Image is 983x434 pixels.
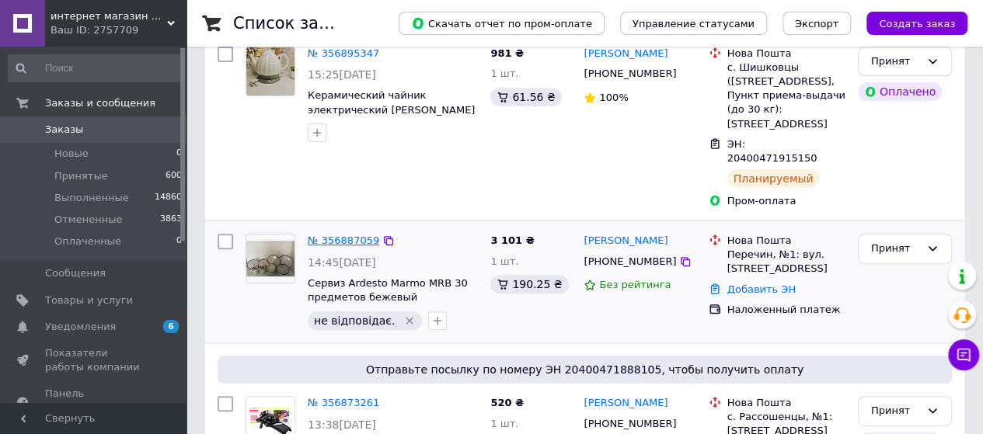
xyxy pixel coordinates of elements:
[45,387,144,415] span: Панель управления
[584,47,668,61] a: [PERSON_NAME]
[727,138,817,165] span: ЭН: 20400471915150
[490,68,518,79] span: 1 шт.
[580,64,679,84] div: [PHONE_NUMBER]
[490,418,518,429] span: 1 шт.
[871,403,920,419] div: Принят
[163,320,179,333] span: 6
[795,18,838,30] span: Экспорт
[490,47,524,59] span: 981 ₴
[727,61,845,131] div: с. Шишковцы ([STREET_ADDRESS], Пункт приема-выдачи (до 30 кг): [STREET_ADDRESS]
[783,12,851,35] button: Экспорт
[54,147,89,161] span: Новые
[851,17,967,29] a: Создать заказ
[246,234,295,283] a: Фото товару
[51,9,167,23] span: интернет магазин Бренд-Посуд
[54,234,121,248] span: Оплаченные
[45,266,106,280] span: Сообщения
[45,346,144,374] span: Показатели работы компании
[866,12,967,35] button: Создать заказ
[308,68,376,81] span: 15:25[DATE]
[948,339,979,370] button: Чат с покупателем
[54,213,122,227] span: Отмененные
[160,213,182,227] span: 3863
[633,18,755,30] span: Управление статусами
[411,16,592,30] span: Скачать отчет по пром-оплате
[871,54,920,70] div: Принят
[490,234,534,246] span: 3 101 ₴
[879,18,955,30] span: Создать заказ
[490,255,518,267] span: 1 шт.
[308,277,468,304] a: Сервиз Ardesto Marmo MRB 30 предметов бежевый
[727,303,845,317] div: Наложенный платеж
[308,418,376,431] span: 13:38[DATE]
[403,314,416,327] svg: Удалить метку
[490,275,568,293] div: 190.25 ₴
[490,397,524,408] span: 520 ₴
[584,234,668,248] a: [PERSON_NAME]
[51,23,186,37] div: Ваш ID: 2757709
[155,191,182,205] span: 14860
[584,396,668,411] a: [PERSON_NAME]
[727,248,845,276] div: Перечин, №1: вул. [STREET_ADDRESS]
[54,169,108,183] span: Принятые
[308,47,379,59] a: № 356895347
[727,169,820,188] div: Планируемый
[45,96,155,110] span: Заказы и сообщения
[727,234,845,248] div: Нова Пошта
[8,54,183,82] input: Поиск
[45,293,133,307] span: Товары и услуги
[246,47,295,95] img: Фото товару
[308,89,475,130] a: Керамический чайник электрический [PERSON_NAME] 1.2л. KM-1726
[599,92,628,103] span: 100%
[45,320,116,334] span: Уведомления
[727,194,845,208] div: Пром-оплата
[308,397,379,408] a: № 356873261
[871,241,920,257] div: Принят
[308,234,379,246] a: № 356887059
[490,88,561,106] div: 61.56 ₴
[620,12,767,35] button: Управление статусами
[580,414,679,434] div: [PHONE_NUMBER]
[727,283,796,295] a: Добавить ЭН
[314,314,395,327] span: не відповідає.
[45,123,83,137] span: Заказы
[54,191,129,205] span: Выполненные
[858,82,942,101] div: Оплачено
[246,47,295,96] a: Фото товару
[308,256,376,269] span: 14:45[DATE]
[166,169,182,183] span: 600
[599,279,671,290] span: Без рейтинга
[224,362,946,377] span: Отправьте посылку по номеру ЭН 20400471888105, чтобы получить оплату
[399,12,605,35] button: Скачать отчет по пром-оплате
[727,47,845,61] div: Нова Пошта
[727,396,845,410] div: Нова Пошта
[246,241,295,277] img: Фото товару
[233,14,367,33] h1: Список заказов
[176,147,182,161] span: 0
[580,252,679,272] div: [PHONE_NUMBER]
[176,234,182,248] span: 0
